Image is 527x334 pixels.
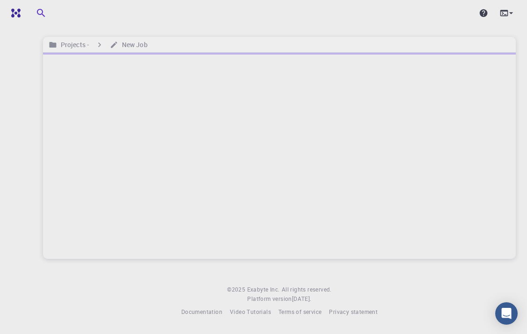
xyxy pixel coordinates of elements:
h6: Projects - [57,40,89,50]
h6: New Job [118,40,148,50]
a: Terms of service [278,307,321,317]
a: Privacy statement [329,307,377,317]
a: Video Tutorials [230,307,271,317]
div: Open Intercom Messenger [495,302,518,325]
span: Platform version [247,294,292,304]
span: Terms of service [278,308,321,315]
span: Video Tutorials [230,308,271,315]
span: Documentation [181,308,222,315]
span: Privacy statement [329,308,377,315]
img: logo [7,8,21,18]
a: Exabyte Inc. [247,285,280,294]
a: Documentation [181,307,222,317]
nav: breadcrumb [47,40,150,50]
a: [DATE]. [292,294,312,304]
span: © 2025 [227,285,247,294]
span: [DATE] . [292,295,312,302]
span: Exabyte Inc. [247,285,280,293]
span: All rights reserved. [282,285,332,294]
